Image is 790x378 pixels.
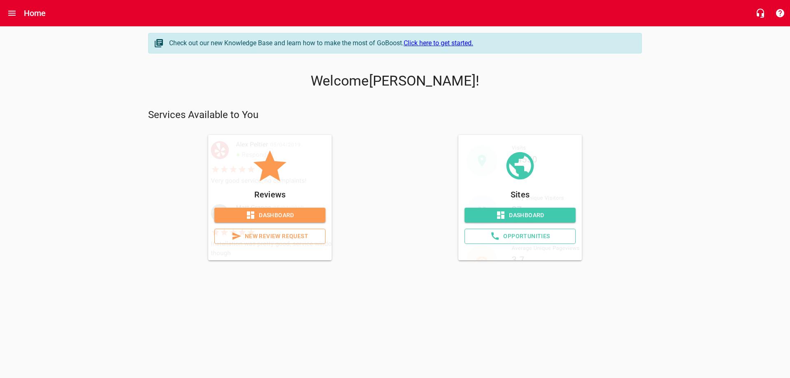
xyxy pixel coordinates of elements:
[770,3,790,23] button: Support Portal
[465,229,576,244] a: Opportunities
[221,210,319,220] span: Dashboard
[214,229,325,244] a: New Review Request
[465,208,576,223] a: Dashboard
[750,3,770,23] button: Live Chat
[148,109,642,122] p: Services Available to You
[214,188,325,201] p: Reviews
[404,39,473,47] a: Click here to get started.
[221,231,318,241] span: New Review Request
[24,7,46,20] h6: Home
[465,188,576,201] p: Sites
[472,231,569,241] span: Opportunities
[471,210,569,220] span: Dashboard
[169,38,633,48] div: Check out our new Knowledge Base and learn how to make the most of GoBoost.
[214,208,325,223] a: Dashboard
[2,3,22,23] button: Open drawer
[148,73,642,89] p: Welcome [PERSON_NAME] !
